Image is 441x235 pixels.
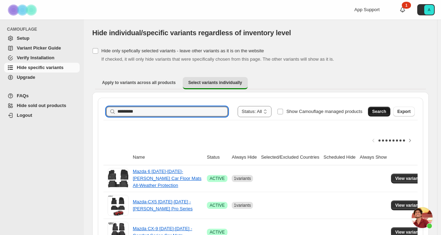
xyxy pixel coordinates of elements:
img: Camouflage [6,0,41,20]
button: View variants [391,174,426,183]
span: Logout [17,113,32,118]
span: Apply to variants across all products [102,80,176,85]
button: Export [393,107,415,116]
span: Hide sold out products [17,103,66,108]
button: View variants [391,200,426,210]
span: If checked, it will only hide variants that were specifically chosen from this page. The other va... [101,56,334,62]
a: Hide sold out products [4,101,80,111]
span: CAMOUFLAGE [7,26,80,32]
span: ACTIVE [210,203,225,208]
a: Upgrade [4,73,80,82]
span: Hide individual/specific variants regardless of inventory level [92,29,291,37]
span: Export [397,109,411,114]
th: Always Hide [230,150,259,165]
span: ACTIVE [210,176,225,181]
a: Setup [4,33,80,43]
a: Hide specific variants [4,63,80,73]
th: Status [205,150,230,165]
span: View variants [395,176,422,181]
span: FAQs [17,93,29,98]
a: Verify Installation [4,53,80,63]
a: Mazda-CX5 [DATE]-[DATE] - [PERSON_NAME] Pro Series [133,199,193,211]
div: 1 [402,2,411,9]
a: Variant Picker Guide [4,43,80,53]
span: View variants [395,229,422,235]
button: Scroll table right one column [405,136,415,145]
button: Avatar with initials A [417,4,435,15]
th: Selected/Excluded Countries [259,150,321,165]
span: 1 variants [234,203,251,208]
a: FAQs [4,91,80,101]
span: Show Camouflage managed products [286,109,362,114]
a: Logout [4,111,80,120]
span: Select variants individually [188,80,242,85]
span: 1 variants [234,176,251,181]
a: Mazda 6 [DATE]-[DATE]- [PERSON_NAME] Car Floor Mats All-Weather Protection [133,169,202,188]
span: Setup [17,36,29,41]
span: ACTIVE [210,229,225,235]
button: Select variants individually [183,77,248,89]
span: Verify Installation [17,55,55,60]
img: Mazda-CX5 2018-2026 - Adrian Car Mats Pro Series [108,195,129,216]
th: Scheduled Hide [321,150,358,165]
th: Name [131,150,205,165]
span: App Support [354,7,379,12]
th: Always Show [358,150,389,165]
span: Avatar with initials A [424,5,434,15]
img: Mazda 6 2014-2026- Adrian Car Floor Mats All-Weather Protection [108,168,129,189]
span: Upgrade [17,75,35,80]
span: Search [372,109,386,114]
button: Apply to variants across all products [96,77,181,88]
text: A [428,8,431,12]
span: Variant Picker Guide [17,45,61,51]
button: Search [368,107,390,116]
a: 1 [399,6,406,13]
span: View variants [395,203,422,208]
div: Open chat [412,207,433,228]
span: Hide specific variants [17,65,64,70]
span: Hide only spefically selected variants - leave other variants as it is on the website [101,48,264,53]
